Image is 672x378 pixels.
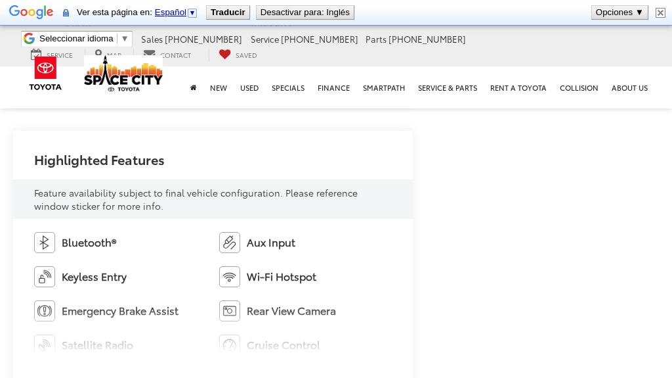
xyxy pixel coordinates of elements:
span: Service [251,33,279,45]
b: Traducir [211,7,245,17]
a: Used [234,66,265,108]
button: Desactivar para: Inglés [257,6,354,19]
a: Seleccionar idioma​ [39,34,129,43]
a: Contact [133,48,201,62]
a: Español [155,7,198,17]
img: Space City Toyota [84,55,163,91]
span: Keyless Entry [62,269,127,284]
a: Specials [265,66,311,108]
img: Toyota [21,52,70,95]
img: Google Traductor [9,4,54,22]
a: Map [85,48,131,62]
img: Cerrar [656,8,665,18]
span: Service [47,50,73,60]
img: Keyless Entry [34,266,55,287]
span: Bluetooth® [62,235,116,250]
span: [PHONE_NUMBER] [388,33,466,45]
button: Traducir [207,6,249,19]
img: Wi-Fi Hotspot [219,266,240,287]
a: Service [21,48,83,62]
a: Finance [311,66,356,108]
img: Bluetooth® [34,232,55,253]
img: Rear View Camera [219,300,240,321]
span: Wi-Fi Hotspot [247,269,316,284]
img: Aux Input [219,232,240,253]
span: Aux Input [247,235,295,250]
span: Saved [236,50,257,60]
span: Parts [366,33,387,45]
h2: Highlighted Features [34,152,165,166]
span: Español [155,7,186,17]
span: Seleccionar idioma [39,34,114,43]
span: Contact [160,50,191,60]
span: Feature availability subject to final vehicle configuration. Please reference window sticker for ... [34,186,358,212]
span: Ver esta página en: [77,7,201,17]
a: Rent a Toyota [484,66,553,108]
img: El contenido de esta página segura se enviará a Google para traducirlo con una conexión segura. [63,8,69,18]
a: SmartPath [356,66,411,108]
span: Sales [141,33,163,45]
a: My Saved Vehicles [209,48,267,62]
a: About Us [605,66,654,108]
img: Emergency Brake Assist [34,300,55,321]
a: Home [184,66,203,108]
button: Opciones ▼ [592,6,648,19]
a: Service & Parts [411,66,484,108]
span: ▼ [121,34,129,43]
span: [PHONE_NUMBER] [281,33,358,45]
span: [PHONE_NUMBER] [165,33,242,45]
a: New [203,66,234,108]
span: ​ [117,34,117,43]
a: Collision [553,66,605,108]
span: Map [107,50,121,60]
